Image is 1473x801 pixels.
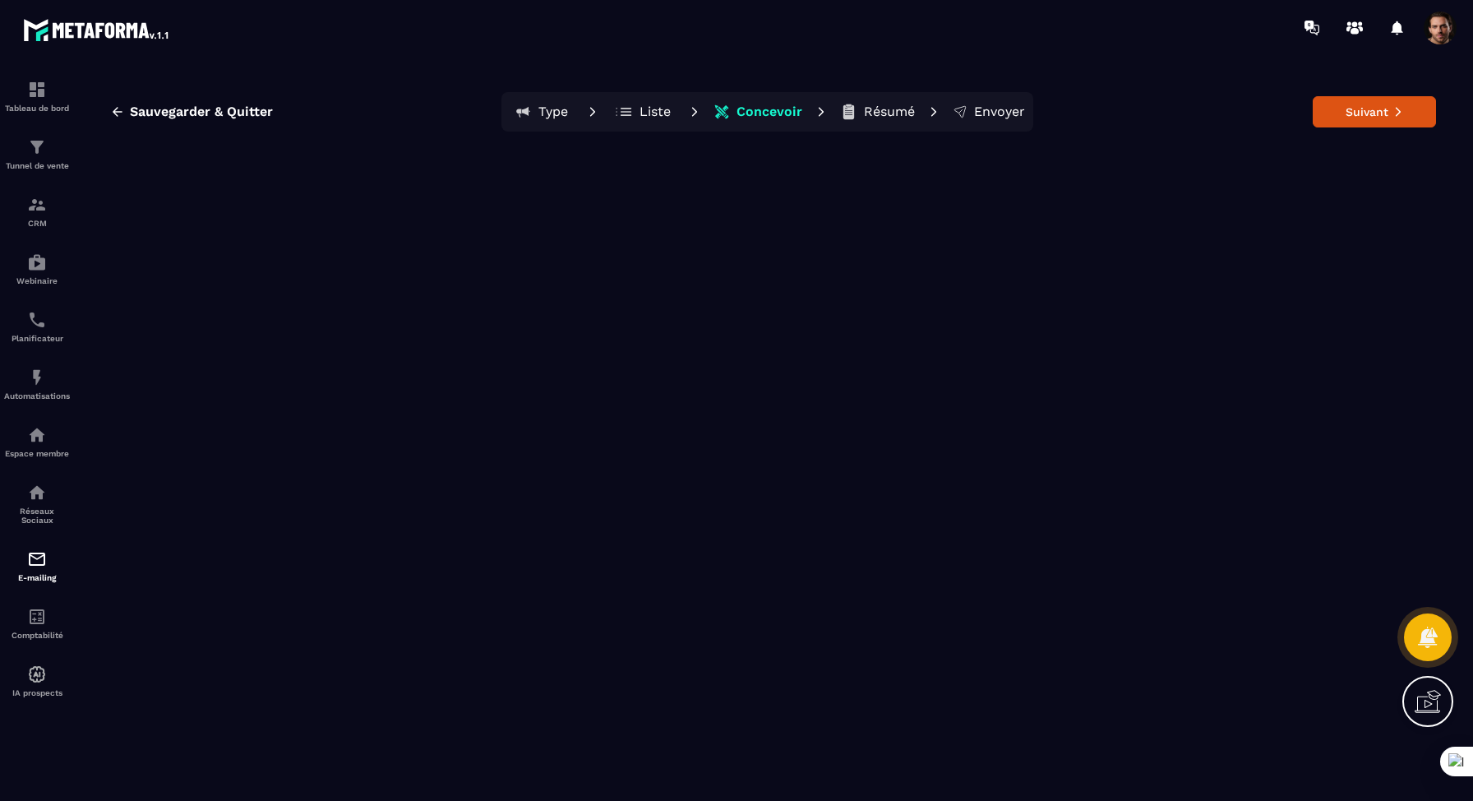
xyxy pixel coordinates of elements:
button: Sauvegarder & Quitter [98,97,285,127]
p: IA prospects [4,688,70,697]
p: Webinaire [4,276,70,285]
p: CRM [4,219,70,228]
img: social-network [27,483,47,502]
img: accountant [27,607,47,627]
a: emailemailE-mailing [4,537,70,595]
img: automations [27,368,47,387]
button: Concevoir [709,95,807,128]
p: Concevoir [736,104,802,120]
img: formation [27,137,47,157]
a: formationformationTunnel de vente [4,125,70,183]
img: automations [27,664,47,684]
span: Sauvegarder & Quitter [130,104,273,120]
button: Type [505,95,579,128]
p: Planificateur [4,334,70,343]
a: accountantaccountantComptabilité [4,595,70,652]
a: automationsautomationsAutomatisations [4,355,70,413]
a: formationformationTableau de bord [4,67,70,125]
img: formation [27,80,47,100]
p: Résumé [864,104,915,120]
img: automations [27,425,47,445]
button: Suivant [1313,96,1436,127]
p: Comptabilité [4,631,70,640]
button: Liste [607,95,681,128]
img: formation [27,195,47,215]
p: Type [538,104,568,120]
p: Tunnel de vente [4,161,70,170]
button: Résumé [835,95,920,128]
a: automationsautomationsWebinaire [4,240,70,298]
img: automations [27,252,47,272]
p: Envoyer [974,104,1025,120]
a: social-networksocial-networkRéseaux Sociaux [4,470,70,537]
a: schedulerschedulerPlanificateur [4,298,70,355]
p: Automatisations [4,391,70,400]
p: Espace membre [4,449,70,458]
button: Envoyer [948,95,1030,128]
img: logo [23,15,171,44]
p: Tableau de bord [4,104,70,113]
a: automationsautomationsEspace membre [4,413,70,470]
p: Réseaux Sociaux [4,507,70,525]
p: Liste [640,104,671,120]
img: email [27,549,47,569]
p: E-mailing [4,573,70,582]
img: scheduler [27,310,47,330]
a: formationformationCRM [4,183,70,240]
